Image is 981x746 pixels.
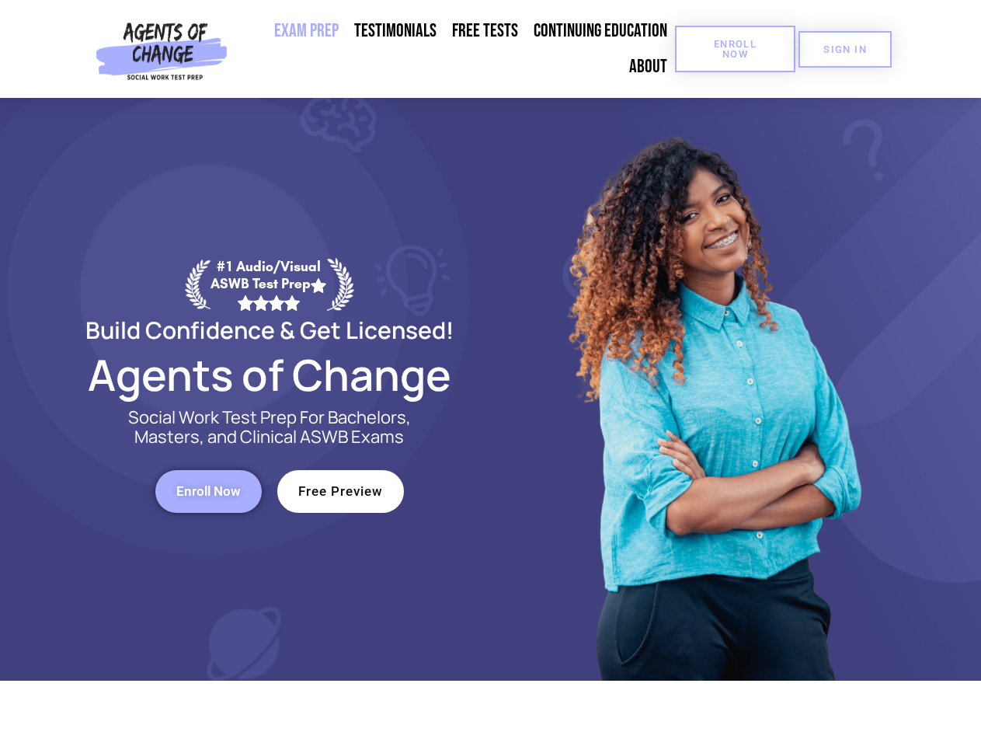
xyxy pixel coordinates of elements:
img: Website Image 1 (1) [557,98,868,681]
a: Exam Prep [266,13,346,49]
span: SIGN IN [823,44,867,54]
a: Enroll Now [675,26,795,72]
a: Testimonials [346,13,444,49]
a: About [621,49,675,85]
div: #1 Audio/Visual ASWB Test Prep [210,258,327,310]
a: Continuing Education [526,13,675,49]
span: Enroll Now [176,485,241,498]
a: Enroll Now [155,470,262,513]
h2: Build Confidence & Get Licensed! [48,319,491,341]
a: SIGN IN [798,31,892,68]
nav: Menu [234,13,675,85]
span: Enroll Now [700,39,771,59]
p: Social Work Test Prep For Bachelors, Masters, and Clinical ASWB Exams [110,408,429,447]
a: Free Tests [444,13,526,49]
span: Free Preview [298,485,383,498]
h2: Agents of Change [48,357,491,392]
a: Free Preview [277,470,404,513]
